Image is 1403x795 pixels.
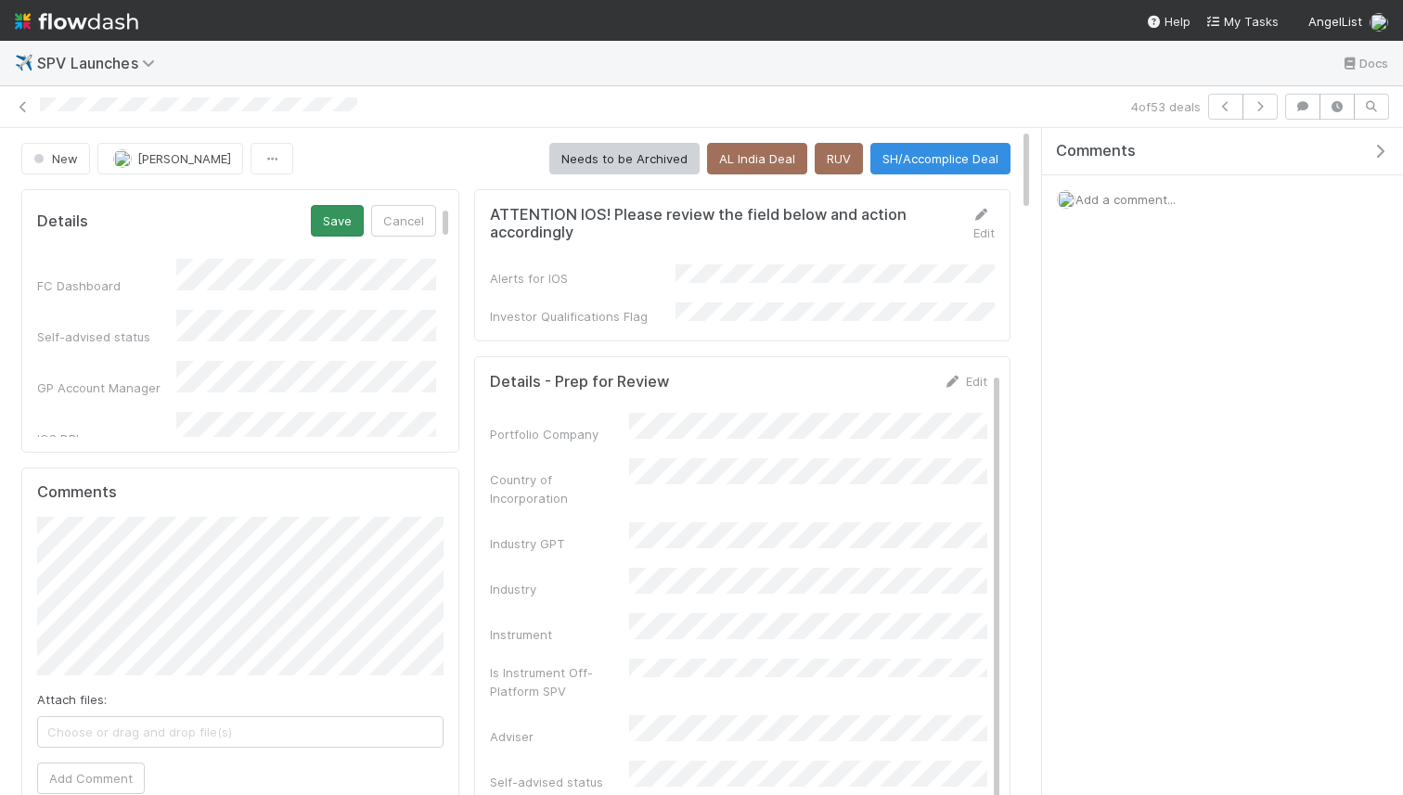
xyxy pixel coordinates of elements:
[37,212,88,231] h5: Details
[137,151,231,166] span: [PERSON_NAME]
[15,6,138,37] img: logo-inverted-e16ddd16eac7371096b0.svg
[870,143,1010,174] button: SH/Accomplice Deal
[38,717,443,747] span: Choose or drag and drop file(s)
[37,378,176,397] div: GP Account Manager
[490,307,676,326] div: Investor Qualifications Flag
[1057,190,1075,209] img: avatar_d2b43477-63dc-4e62-be5b-6fdd450c05a1.png
[1205,14,1279,29] span: My Tasks
[37,276,176,295] div: FC Dashboard
[15,55,33,71] span: ✈️
[490,625,629,644] div: Instrument
[311,205,364,237] button: Save
[97,143,243,174] button: [PERSON_NAME]
[490,580,629,598] div: Industry
[37,483,444,502] h5: Comments
[490,269,676,288] div: Alerts for IOS
[944,374,987,389] a: Edit
[707,143,807,174] button: AL India Deal
[1056,142,1136,160] span: Comments
[1146,12,1191,31] div: Help
[37,54,164,72] span: SPV Launches
[113,149,132,168] img: avatar_768cd48b-9260-4103-b3ef-328172ae0546.png
[1308,14,1362,29] span: AngelList
[1131,97,1201,116] span: 4 of 53 deals
[490,373,669,391] h5: Details - Prep for Review
[549,143,700,174] button: Needs to be Archived
[37,430,176,448] div: IOS DRI
[1205,12,1279,31] a: My Tasks
[490,470,629,507] div: Country of Incorporation
[490,773,629,791] div: Self-advised status
[490,534,629,553] div: Industry GPT
[37,690,107,709] label: Attach files:
[972,207,995,240] a: Edit
[1370,13,1388,32] img: avatar_d2b43477-63dc-4e62-be5b-6fdd450c05a1.png
[490,206,955,242] h5: ATTENTION IOS! Please review the field below and action accordingly
[371,205,436,237] button: Cancel
[490,425,629,443] div: Portfolio Company
[37,763,145,794] button: Add Comment
[490,727,629,746] div: Adviser
[815,143,863,174] button: RUV
[1075,192,1176,207] span: Add a comment...
[37,327,176,346] div: Self-advised status
[1341,52,1388,74] a: Docs
[490,663,629,700] div: Is Instrument Off-Platform SPV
